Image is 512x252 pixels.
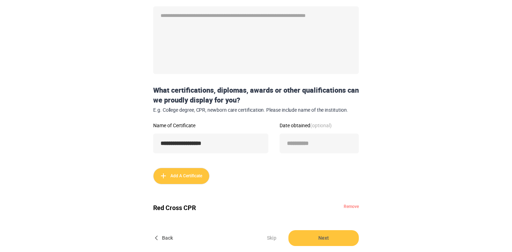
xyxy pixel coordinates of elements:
span: Red Cross CPR [153,203,317,212]
button: Add A Certificate [153,168,210,184]
label: Name of Certificate [153,123,268,128]
span: Add A Certificate [154,168,209,184]
span: Date obtained [280,122,332,129]
button: Back [153,230,176,246]
button: Skip [260,230,283,246]
strong: (optional) [310,122,332,129]
button: Next [288,230,359,246]
button: Remove [344,204,359,209]
div: What certifications, diplomas, awards or other qualifications can we proudly display for you? [150,85,362,113]
span: E.g. College degree, CPR, newborn care certification. Please include name of the institution. [153,107,359,113]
